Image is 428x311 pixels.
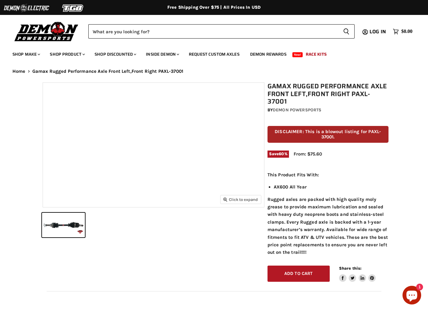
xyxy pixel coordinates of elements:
[90,48,140,61] a: Shop Discounted
[45,48,89,61] a: Shop Product
[401,286,423,306] inbox-online-store-chat: Shopify online store chat
[294,151,322,157] span: From: $75.60
[267,107,388,114] div: by
[184,48,244,61] a: Request Custom Axles
[32,69,183,74] span: Gamax Rugged Performance Axle Front Left,Front Right PAXL-37001
[12,69,26,74] a: Home
[267,151,289,157] span: Save %
[274,183,388,191] li: AX600 All Year
[390,27,416,36] a: $0.00
[339,266,361,271] span: Share this:
[267,126,388,143] p: DISCLAIMER: This is a blowout listing for PAXL-37001.
[292,52,303,57] span: New!
[8,45,411,61] ul: Main menu
[339,266,376,282] aside: Share this:
[267,171,388,179] p: This Product Fits With:
[401,29,412,35] span: $0.00
[367,29,390,35] a: Log in
[141,48,183,61] a: Inside Demon
[273,107,321,113] a: Demon Powersports
[221,195,261,204] button: Click to expand
[370,28,386,35] span: Log in
[245,48,291,61] a: Demon Rewards
[338,24,355,39] button: Search
[301,48,331,61] a: Race Kits
[88,24,355,39] form: Product
[284,271,313,276] span: Add to cart
[42,213,85,237] button: Gamax Rugged Performance Axle Front Left,Front Right PAXL-37001 thumbnail
[223,197,258,202] span: Click to expand
[88,24,338,39] input: Search
[8,48,44,61] a: Shop Make
[12,20,81,42] img: Demon Powersports
[267,171,388,256] div: Rugged axles are packed with high quality moly grease to provide maximum lubrication and sealed w...
[3,2,50,14] img: Demon Electric Logo 2
[267,82,388,105] h1: Gamax Rugged Performance Axle Front Left,Front Right PAXL-37001
[279,151,284,156] span: 60
[50,2,96,14] img: TGB Logo 2
[267,266,330,282] button: Add to cart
